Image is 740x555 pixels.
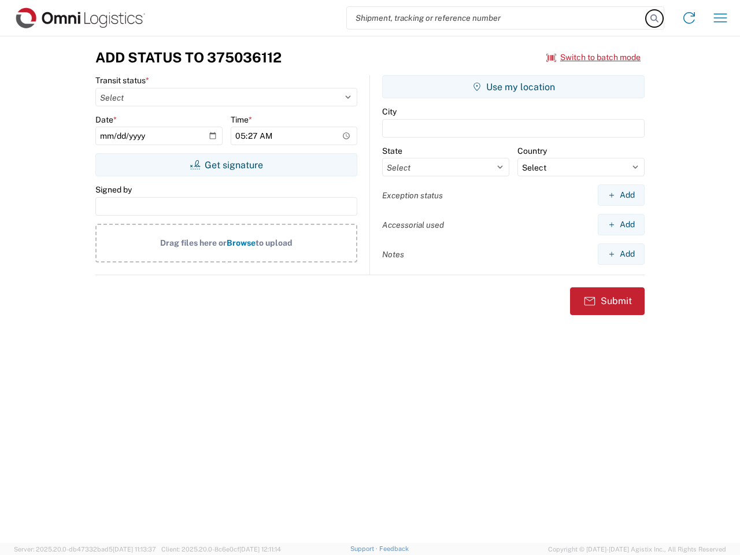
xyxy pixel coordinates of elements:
[382,106,397,117] label: City
[347,7,646,29] input: Shipment, tracking or reference number
[95,49,282,66] h3: Add Status to 375036112
[517,146,547,156] label: Country
[95,75,149,86] label: Transit status
[546,48,641,67] button: Switch to batch mode
[598,214,645,235] button: Add
[14,546,156,553] span: Server: 2025.20.0-db47332bad5
[598,243,645,265] button: Add
[227,238,256,247] span: Browse
[161,546,281,553] span: Client: 2025.20.0-8c6e0cf
[350,545,379,552] a: Support
[548,544,726,554] span: Copyright © [DATE]-[DATE] Agistix Inc., All Rights Reserved
[382,220,444,230] label: Accessorial used
[382,146,402,156] label: State
[598,184,645,206] button: Add
[256,238,293,247] span: to upload
[570,287,645,315] button: Submit
[379,545,409,552] a: Feedback
[95,153,357,176] button: Get signature
[382,75,645,98] button: Use my location
[95,184,132,195] label: Signed by
[239,546,281,553] span: [DATE] 12:11:14
[231,114,252,125] label: Time
[95,114,117,125] label: Date
[382,190,443,201] label: Exception status
[160,238,227,247] span: Drag files here or
[382,249,404,260] label: Notes
[113,546,156,553] span: [DATE] 11:13:37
